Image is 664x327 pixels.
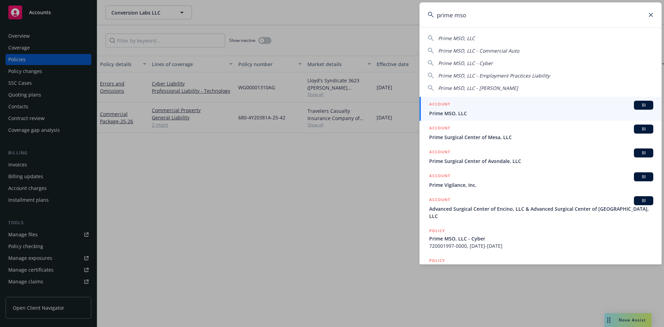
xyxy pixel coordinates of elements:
a: POLICYPrime MSO, LLC - Cyber720001997-0000, [DATE]-[DATE] [419,224,662,253]
span: Prime MSO, LLC - [PERSON_NAME] [438,85,518,91]
input: Search... [419,2,662,27]
h5: POLICY [429,257,445,264]
span: BI [637,198,651,204]
span: Prime MSO, LLC - Commercial Auto [438,47,519,54]
span: Prime Vigilance, Inc. [429,181,653,189]
span: Prime MSO, LLC [429,110,653,117]
h5: ACCOUNT [429,148,450,157]
span: Prime MSO, LLC - Cyber [438,60,493,66]
span: Prime Surgical Center of Mesa, LLC [429,134,653,141]
span: 720001997-0000, [DATE]-[DATE] [429,242,653,249]
span: Prime MSO, LLC - Employment Practices Liability [438,72,550,79]
span: Prime MSO, LLC - Cyber [429,235,653,242]
a: ACCOUNTBIAdvanced Surgical Center of Encino, LLC & Advanced Surgical Center of [GEOGRAPHIC_DATA],... [419,192,662,224]
span: Prime Surgical Center of Avondale, LLC [429,157,653,165]
h5: ACCOUNT [429,101,450,109]
span: BI [637,102,651,108]
a: ACCOUNTBIPrime Surgical Center of Avondale, LLC [419,145,662,169]
h5: ACCOUNT [429,196,450,205]
a: ACCOUNTBIPrime MSO, LLC [419,97,662,121]
span: BI [637,174,651,180]
a: ACCOUNTBIPrime Surgical Center of Mesa, LLC [419,121,662,145]
span: Advanced Surgical Center of Encino, LLC & Advanced Surgical Center of [GEOGRAPHIC_DATA], LLC [429,205,653,220]
a: ACCOUNTBIPrime Vigilance, Inc. [419,169,662,192]
h5: POLICY [429,227,445,234]
span: BI [637,126,651,132]
a: POLICY [419,253,662,283]
span: Prime MSO, LLC [438,35,475,42]
span: BI [637,150,651,156]
h5: ACCOUNT [429,172,450,181]
h5: ACCOUNT [429,125,450,133]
